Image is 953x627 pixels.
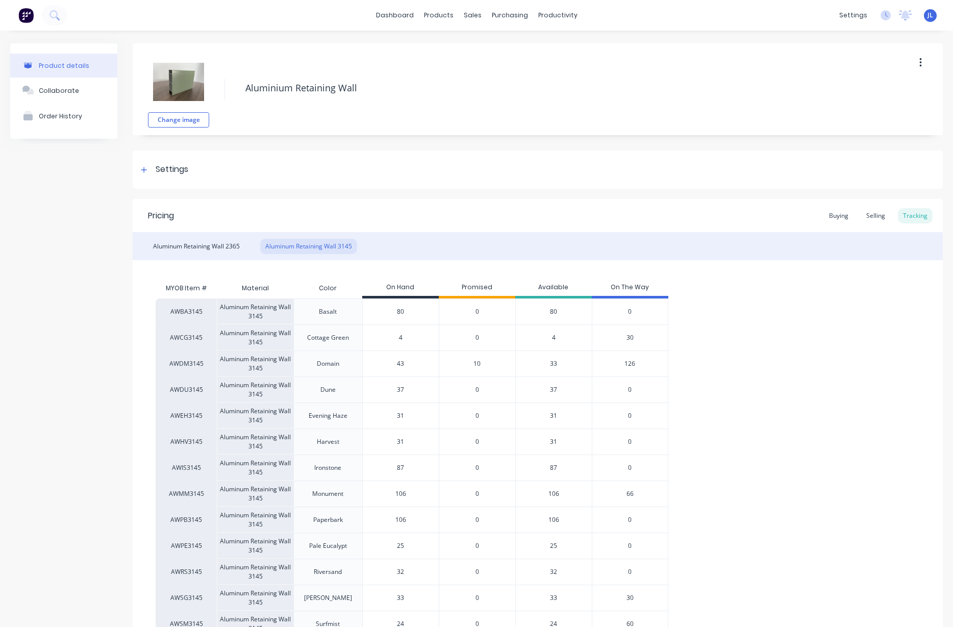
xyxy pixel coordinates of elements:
div: AWCG3145 [156,324,217,350]
span: 0 [475,385,479,394]
div: 31 [363,429,439,455]
div: MYOB Item # [156,278,217,298]
div: Aluminum Retaining Wall 3145 [217,429,293,455]
div: 43 [363,351,439,377]
div: Aluminum Retaining Wall 3145 [217,507,293,533]
span: 30 [626,593,634,603]
div: AWPE3145 [156,533,217,559]
span: 0 [628,541,632,550]
a: dashboard [371,8,419,23]
div: [PERSON_NAME] [304,593,352,603]
textarea: Aluminium Retaining Wall [240,76,864,100]
div: Aluminum Retaining Wall 3145 [217,533,293,559]
div: Product details [39,62,89,69]
div: 80 [363,299,439,324]
div: Pale Eucalypt [309,541,347,550]
div: productivity [533,8,583,23]
div: Aluminum Retaining Wall 3145 [217,559,293,585]
div: 106 [515,481,592,507]
div: sales [459,8,487,23]
div: Aluminum Retaining Wall 2365 [148,239,245,254]
div: Basalt [319,307,337,316]
div: Aluminum Retaining Wall 3145 [217,585,293,611]
span: 0 [475,515,479,524]
span: 0 [628,567,632,576]
div: Aluminum Retaining Wall 3145 [217,481,293,507]
div: Aluminum Retaining Wall 3145 [217,455,293,481]
span: 0 [628,307,632,316]
button: Collaborate [10,78,117,103]
div: settings [834,8,872,23]
div: Promised [439,278,515,298]
div: Available [515,278,592,298]
div: On The Way [592,278,668,298]
div: 87 [515,455,592,481]
span: 0 [475,307,479,316]
div: 31 [515,429,592,455]
div: Aluminum Retaining Wall 3145 [217,324,293,350]
div: purchasing [487,8,533,23]
div: Aluminum Retaining Wall 3145 [217,350,293,377]
span: 0 [628,385,632,394]
div: 32 [515,559,592,585]
div: Paperbark [313,515,343,524]
div: AWIS3145 [156,455,217,481]
div: Aluminum Retaining Wall 3145 [217,377,293,403]
button: Product details [10,54,117,78]
div: Ironstone [314,463,341,472]
div: 37 [363,377,439,403]
span: 0 [628,411,632,420]
div: Settings [156,163,188,176]
span: 0 [475,593,479,603]
div: Riversand [314,567,342,576]
span: 0 [475,411,479,420]
div: 106 [515,507,592,533]
div: 32 [363,559,439,585]
img: file [153,56,204,107]
div: Dune [320,385,336,394]
div: Selling [861,208,890,223]
div: 25 [363,533,439,559]
div: 106 [363,507,439,533]
div: Collaborate [39,87,79,94]
div: AWDU3145 [156,377,217,403]
div: AWPB3145 [156,507,217,533]
div: AWHV3145 [156,429,217,455]
span: 0 [628,463,632,472]
div: AWSG3145 [156,585,217,611]
button: Order History [10,103,117,129]
div: Buying [824,208,854,223]
span: 0 [475,541,479,550]
img: Factory [18,8,34,23]
div: Aluminum Retaining Wall 3145 [217,403,293,429]
div: 25 [515,533,592,559]
div: 4 [363,325,439,350]
span: 66 [626,489,634,498]
div: Pricing [148,210,174,222]
div: Aluminum Retaining Wall 3145 [217,298,293,324]
div: 80 [515,298,592,324]
div: AWEH3145 [156,403,217,429]
span: 126 [624,359,635,368]
span: 0 [475,567,479,576]
span: 0 [475,489,479,498]
button: Change image [148,112,209,128]
div: Order History [39,112,82,120]
div: Color [311,275,345,301]
span: 0 [475,437,479,446]
div: Monument [312,489,343,498]
div: 87 [363,455,439,481]
div: 33 [515,585,592,611]
div: 37 [515,377,592,403]
div: Cottage Green [307,333,349,342]
span: 30 [626,333,634,342]
div: Aluminum Retaining Wall 3145 [260,239,357,254]
div: Material [217,278,293,298]
div: Domain [317,359,339,368]
div: 4 [515,324,592,350]
div: products [419,8,459,23]
div: AWMM3145 [156,481,217,507]
span: 0 [475,463,479,472]
div: 106 [363,481,439,507]
div: AWBA3145 [156,298,217,324]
